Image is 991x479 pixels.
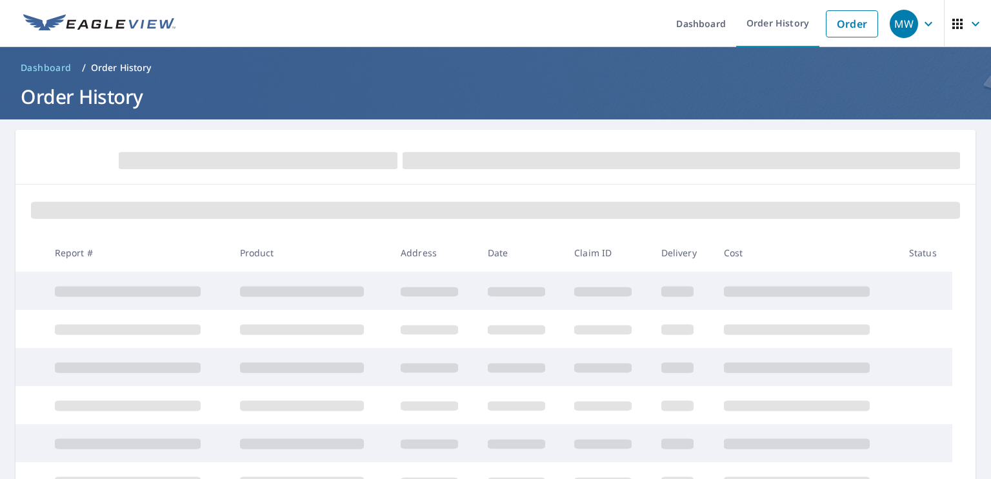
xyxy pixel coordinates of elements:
th: Claim ID [564,234,651,272]
a: Order [826,10,878,37]
a: Dashboard [15,57,77,78]
h1: Order History [15,83,976,110]
li: / [82,60,86,76]
th: Product [230,234,391,272]
span: Dashboard [21,61,72,74]
th: Date [477,234,565,272]
p: Order History [91,61,152,74]
div: MW [890,10,918,38]
th: Address [390,234,477,272]
nav: breadcrumb [15,57,976,78]
th: Report # [45,234,230,272]
img: EV Logo [23,14,175,34]
th: Delivery [651,234,714,272]
th: Status [899,234,952,272]
th: Cost [714,234,899,272]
